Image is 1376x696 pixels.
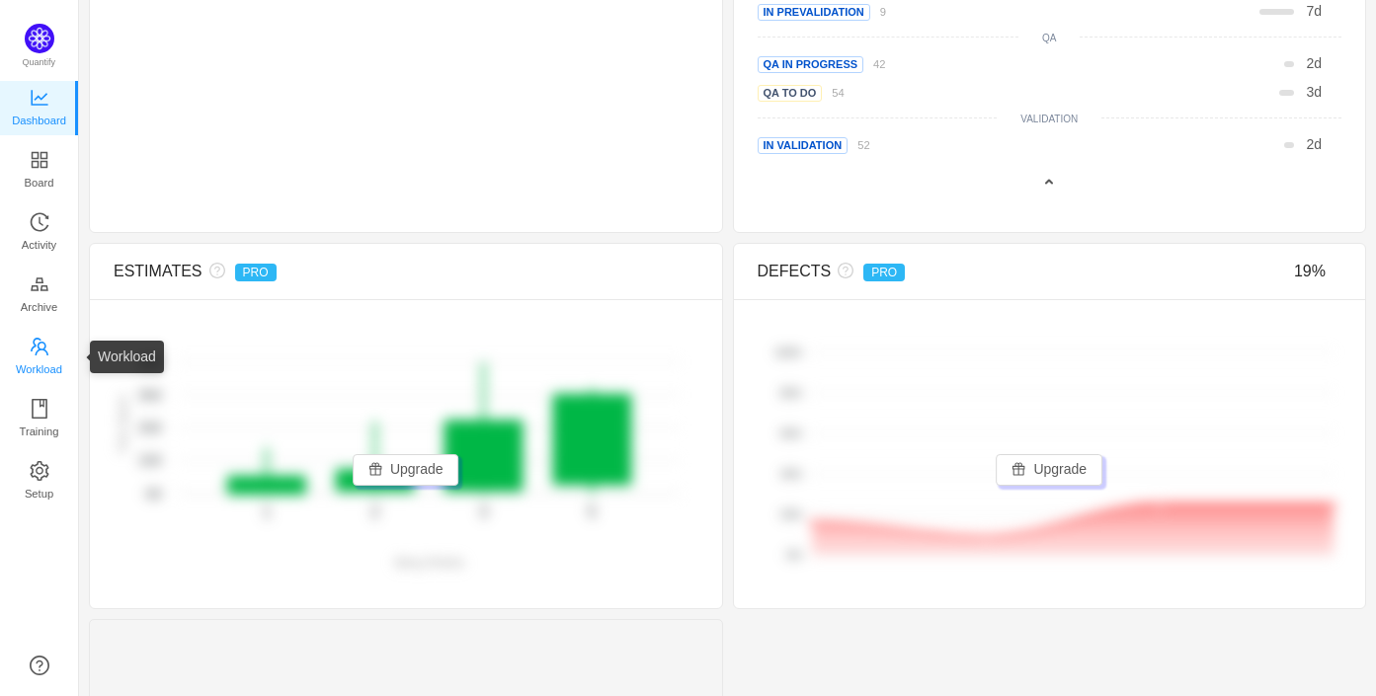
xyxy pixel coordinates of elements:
tspan: 2 [370,503,379,520]
span: QA To Do [758,85,823,102]
i: icon: question-circle [202,263,225,278]
i: icon: setting [30,461,49,481]
span: PRO [863,264,905,281]
span: Archive [21,287,57,327]
tspan: 0% [786,549,802,561]
span: QA In Progress [758,56,864,73]
div: DEFECTS [758,260,1196,283]
small: 42 [873,58,885,70]
span: d [1306,3,1322,19]
span: IN PREVALIDATION [758,4,870,21]
tspan: 100% [773,347,801,358]
span: 2 [1306,136,1314,152]
a: 52 [848,136,869,152]
span: In Validation [758,137,849,154]
tspan: 1 [262,503,271,520]
a: Archive [30,275,49,315]
a: 9 [870,3,886,19]
span: Activity [22,225,56,265]
span: Training [19,412,58,451]
text: Story Points [394,556,464,570]
i: icon: team [30,337,49,356]
button: icon: giftUpgrade [353,454,459,486]
a: Workload [30,338,49,377]
tspan: 30d [138,387,161,403]
text: Time Spent [117,395,128,453]
span: d [1306,84,1322,100]
tspan: 40% [780,468,802,480]
tspan: 10d [138,453,161,469]
tspan: 20d [138,420,161,435]
span: 19% [1294,263,1326,279]
i: icon: question-circle [831,263,853,278]
span: Board [25,163,54,202]
div: ESTIMATES [114,260,552,283]
span: Dashboard [12,101,66,140]
span: d [1306,55,1322,71]
tspan: 3 [479,503,488,520]
a: Setup [30,462,49,502]
i: icon: book [30,399,49,419]
span: 3 [1306,84,1314,100]
span: Workload [16,349,62,389]
a: 54 [822,84,844,100]
tspan: 5 [588,503,597,520]
small: 9 [880,6,886,18]
span: Quantify [23,57,56,67]
tspan: 80% [780,387,802,399]
tspan: 40d [138,354,161,370]
a: Activity [30,213,49,253]
span: 2 [1306,55,1314,71]
span: d [1306,136,1322,152]
button: icon: giftUpgrade [996,454,1102,486]
a: icon: question-circle [30,656,49,675]
img: Quantify [25,24,54,53]
small: 52 [857,139,869,151]
tspan: 0d [146,486,162,502]
span: Setup [25,474,53,513]
a: 42 [863,55,885,71]
a: Board [30,151,49,191]
i: icon: appstore [30,150,49,170]
i: icon: line-chart [30,88,49,108]
tspan: 20% [780,508,802,520]
span: 7 [1306,3,1314,19]
span: PRO [235,264,277,281]
i: icon: gold [30,274,49,294]
a: Dashboard [30,89,49,128]
small: VALIDATION [1020,114,1078,124]
i: icon: history [30,212,49,232]
small: 54 [832,87,844,99]
tspan: 60% [780,427,802,439]
a: Training [30,400,49,439]
small: QA [1042,33,1056,43]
